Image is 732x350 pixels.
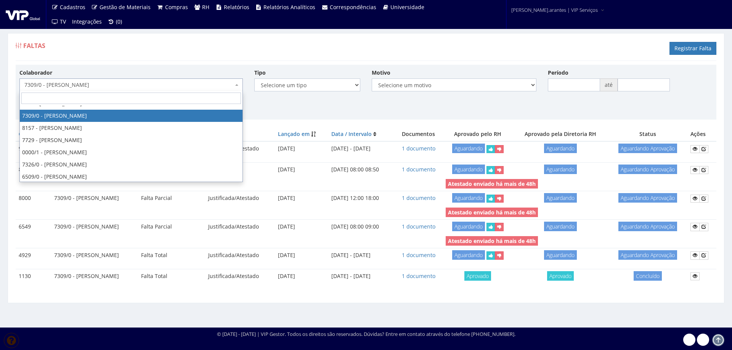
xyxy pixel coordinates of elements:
a: TV [48,14,69,29]
a: Lançado em [278,130,310,137]
span: Aguardando [544,222,577,231]
td: [DATE] [275,269,329,283]
td: 7309/0 - [PERSON_NAME] [51,269,138,283]
span: 7309/0 - MARCO ANTONIO ALVES DE JESUS [24,81,233,89]
td: [DATE] [275,163,329,177]
span: Aguardando [544,193,577,203]
td: Justificada/Atestado [205,191,274,206]
li: 0000/1 - [PERSON_NAME] [20,146,242,158]
span: Integrações [72,18,102,25]
a: 1 documento [402,223,435,230]
span: Aguardando Aprovação [618,193,677,203]
label: Tipo [254,69,266,77]
span: Aguardando Aprovação [618,144,677,153]
td: Falta Parcial [138,191,205,206]
span: Aguardando [452,193,485,203]
a: Data / Intervalo [331,130,372,137]
th: Aprovado pela Diretoria RH [513,127,608,141]
li: 7326/0 - [PERSON_NAME] [20,158,242,171]
a: 1 documento [402,251,435,259]
span: Aguardando [452,144,485,153]
strong: Atestado enviado há mais de 48h [448,180,536,187]
td: Justificada/Atestado [205,219,274,234]
span: 7309/0 - MARCO ANTONIO ALVES DE JESUS [19,78,243,91]
a: 1 documento [402,145,435,152]
span: TV [60,18,66,25]
td: [DATE] - [DATE] [328,141,394,156]
span: Relatórios [224,3,249,11]
td: [DATE] - [DATE] [328,269,394,283]
th: Status [608,127,687,141]
td: [DATE] [275,141,329,156]
td: 7309/0 - [PERSON_NAME] [51,191,138,206]
a: Registrar Falta [669,42,716,55]
td: 9311 [16,141,51,156]
td: 8335 [16,163,51,177]
td: 6549 [16,219,51,234]
span: Gestão de Materiais [100,3,151,11]
span: Aprovado [547,271,574,281]
span: Aprovado [464,271,491,281]
td: [DATE] [275,219,329,234]
td: [DATE] 08:00 08:50 [328,163,394,177]
span: Relatórios Analíticos [263,3,315,11]
td: [DATE] 12:00 18:00 [328,191,394,206]
span: Universidade [390,3,424,11]
span: [PERSON_NAME].arantes | VIP Serviços [511,6,598,14]
a: 1 documento [402,166,435,173]
td: 4929 [16,248,51,262]
a: Código [19,130,37,137]
span: Aguardando [544,250,577,260]
td: Justificada/Atestado [205,269,274,283]
a: 1 documento [402,272,435,280]
a: 1 documento [402,194,435,201]
span: (0) [116,18,122,25]
label: Período [548,69,568,77]
span: Cadastros [60,3,85,11]
label: Motivo [372,69,390,77]
td: Falta Total [138,269,205,283]
span: Aguardando Aprovação [618,250,677,260]
th: Documentos [394,127,443,141]
div: © [DATE] - [DATE] | VIP Gestor. Todos os direitos são reservados. Dúvidas? Entre em contato atrav... [217,331,515,338]
th: Aprovado pelo RH [443,127,513,141]
td: [DATE] 08:00 09:00 [328,219,394,234]
a: (0) [105,14,125,29]
li: 7309/0 - [PERSON_NAME] [20,110,242,122]
td: 7309/0 - [PERSON_NAME] [51,248,138,262]
li: 8157 - [PERSON_NAME] [20,122,242,134]
li: 7729 - [PERSON_NAME] [20,134,242,146]
td: Justificada/Atestado [205,248,274,262]
td: 1130 [16,269,51,283]
td: [DATE] - [DATE] [328,248,394,262]
span: Aguardando [452,222,485,231]
span: Aguardando [544,165,577,174]
td: Falta Parcial [138,219,205,234]
span: Compras [165,3,188,11]
td: Falta Total [138,248,205,262]
span: Aguardando [544,144,577,153]
span: Concluído [634,271,662,281]
th: Ações [687,127,716,141]
span: Aguardando [452,250,485,260]
td: [DATE] [275,248,329,262]
span: RH [202,3,209,11]
span: Correspondências [330,3,376,11]
li: 6509/0 - [PERSON_NAME] [20,171,242,183]
span: Faltas [23,42,45,50]
span: Aguardando [452,165,485,174]
span: Aguardando Aprovação [618,222,677,231]
a: Integrações [69,14,105,29]
td: [DATE] [275,191,329,206]
td: 8000 [16,191,51,206]
span: Aguardando Aprovação [618,165,677,174]
img: logo [6,9,40,20]
strong: Atestado enviado há mais de 48h [448,209,536,216]
label: Colaborador [19,69,52,77]
span: até [600,78,618,91]
td: 7309/0 - [PERSON_NAME] [51,219,138,234]
strong: Atestado enviado há mais de 48h [448,237,536,245]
